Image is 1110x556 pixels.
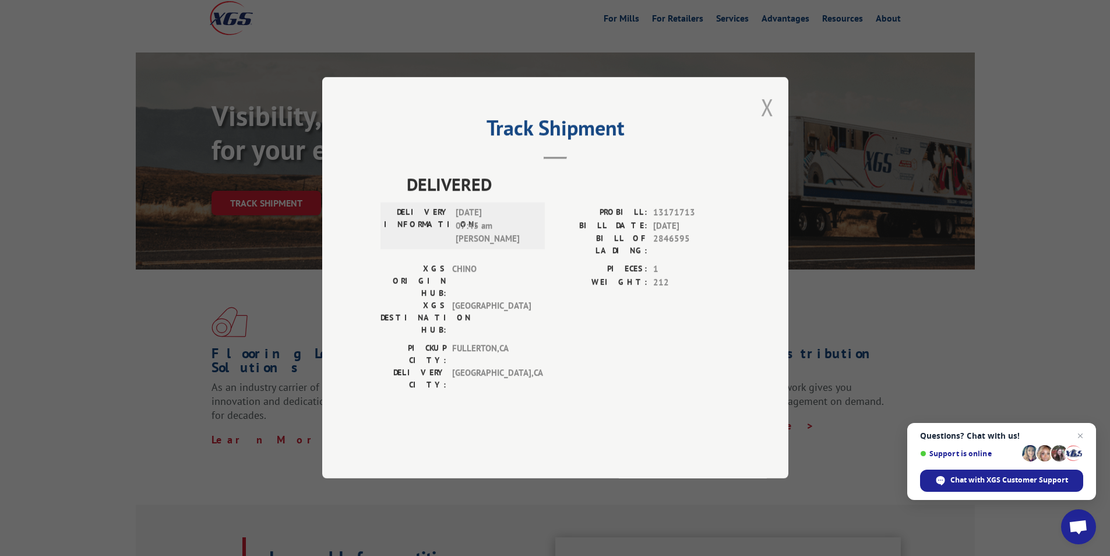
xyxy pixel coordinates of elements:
[384,207,450,246] label: DELIVERY INFORMATION:
[920,431,1083,440] span: Questions? Chat with us!
[920,449,1018,458] span: Support is online
[555,207,647,220] label: PROBILL:
[452,300,531,337] span: [GEOGRAPHIC_DATA]
[653,207,730,220] span: 13171713
[380,367,446,391] label: DELIVERY CITY:
[555,263,647,277] label: PIECES:
[380,120,730,142] h2: Track Shipment
[950,475,1068,485] span: Chat with XGS Customer Support
[761,92,774,123] button: Close modal
[452,263,531,300] span: CHINO
[1073,429,1087,443] span: Close chat
[653,219,730,233] span: [DATE]
[380,300,446,337] label: XGS DESTINATION HUB:
[555,233,647,257] label: BILL OF LADING:
[452,367,531,391] span: [GEOGRAPHIC_DATA] , CA
[555,219,647,233] label: BILL DATE:
[653,263,730,277] span: 1
[1061,509,1096,544] div: Open chat
[456,207,534,246] span: [DATE] 07:45 am [PERSON_NAME]
[555,276,647,289] label: WEIGHT:
[920,470,1083,492] div: Chat with XGS Customer Support
[452,342,531,367] span: FULLERTON , CA
[407,172,730,198] span: DELIVERED
[653,276,730,289] span: 212
[380,342,446,367] label: PICKUP CITY:
[653,233,730,257] span: 2846595
[380,263,446,300] label: XGS ORIGIN HUB:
